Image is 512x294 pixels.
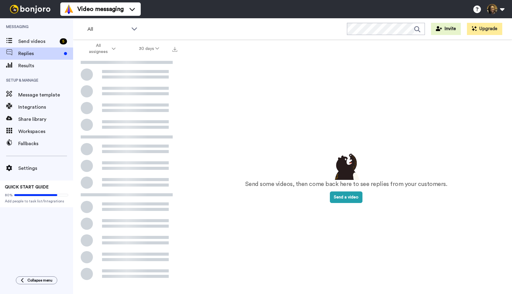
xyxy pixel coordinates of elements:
[331,152,362,180] img: results-emptystates.png
[77,5,124,13] span: Video messaging
[64,4,74,14] img: vm-color.svg
[127,43,171,54] button: 30 days
[330,195,362,199] a: Send a video
[18,116,73,123] span: Share library
[431,23,461,35] button: Invite
[5,199,68,204] span: Add people to task list/Integrations
[245,180,447,189] p: Send some videos, then come back here to see replies from your customers.
[60,38,67,44] div: 5
[171,44,179,53] button: Export all results that match these filters now.
[172,47,177,52] img: export.svg
[18,38,57,45] span: Send videos
[18,50,62,57] span: Replies
[5,185,49,189] span: QUICK START GUIDE
[7,5,53,13] img: bj-logo-header-white.svg
[18,128,73,135] span: Workspaces
[16,276,57,284] button: Collapse menu
[86,43,111,55] span: All assignees
[18,103,73,111] span: Integrations
[27,278,52,283] span: Collapse menu
[5,193,13,198] span: 80%
[87,26,128,33] span: All
[74,40,127,57] button: All assignees
[467,23,502,35] button: Upgrade
[18,91,73,99] span: Message template
[18,62,73,69] span: Results
[18,140,73,147] span: Fallbacks
[18,165,73,172] span: Settings
[330,191,362,203] button: Send a video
